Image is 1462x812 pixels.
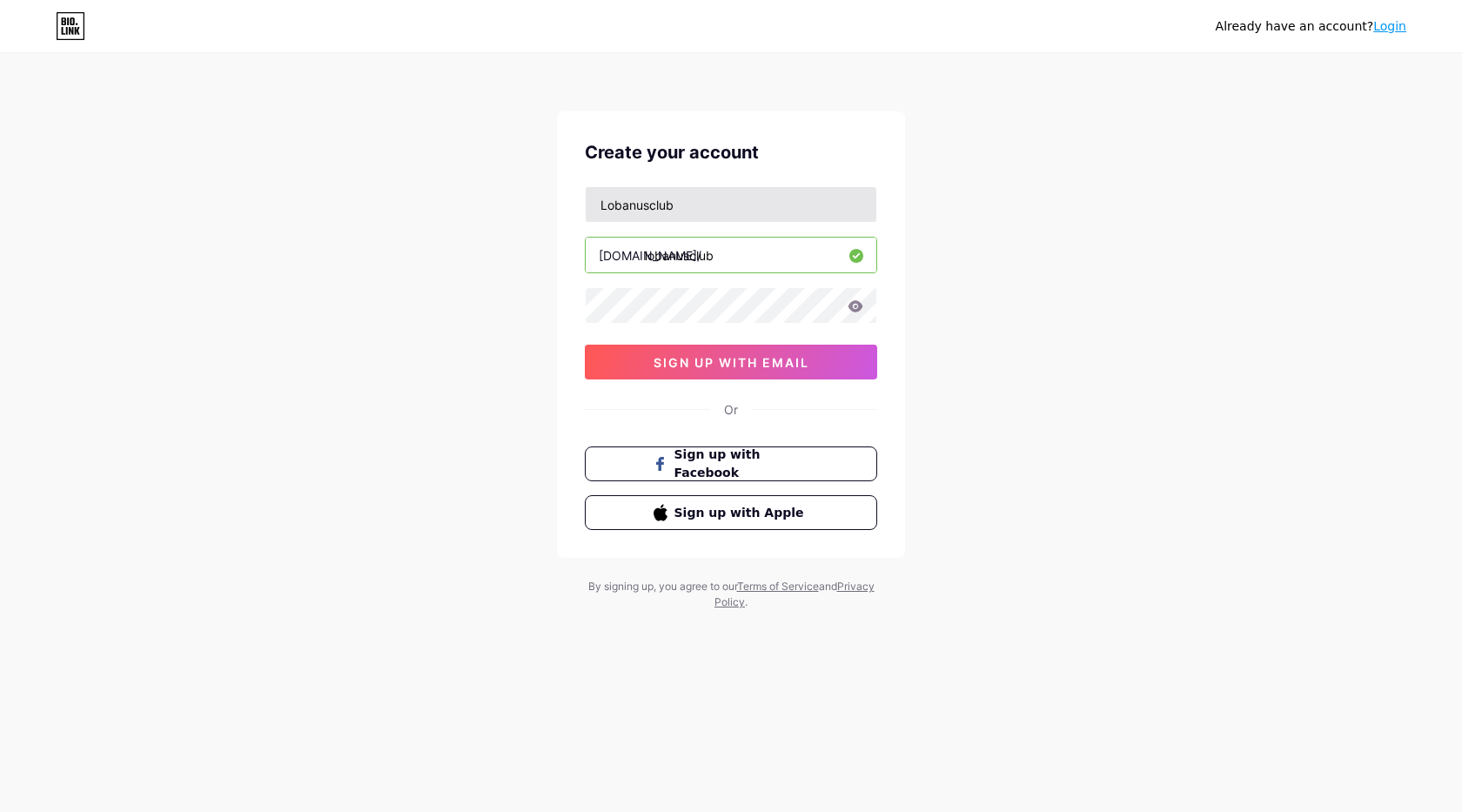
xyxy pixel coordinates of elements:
[585,139,877,165] div: Create your account
[674,504,809,522] span: Sign up with Apple
[586,238,876,272] input: username
[585,446,877,481] button: Sign up with Facebook
[599,246,701,265] div: [DOMAIN_NAME]/
[585,495,877,530] button: Sign up with Apple
[654,355,809,370] span: sign up with email
[1216,17,1406,36] div: Already have an account?
[585,345,877,379] button: sign up with email
[1373,19,1406,33] a: Login
[586,187,876,222] input: Email
[583,579,879,610] div: By signing up, you agree to our and .
[737,580,819,593] a: Terms of Service
[724,400,738,419] div: Or
[674,446,809,482] span: Sign up with Facebook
